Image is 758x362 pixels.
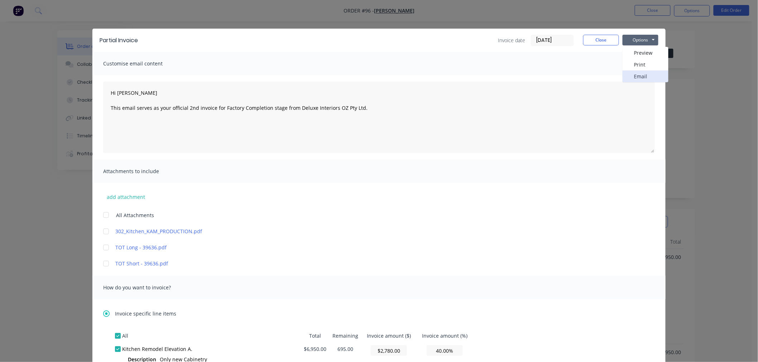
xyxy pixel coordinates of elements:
[116,211,154,219] span: All Attachments
[583,35,619,45] button: Close
[329,329,361,342] td: Remaining
[623,35,658,45] button: Options
[100,36,138,45] div: Partial Invoice
[115,228,622,235] a: 302_Kitchen_KAM_PRODUCTION.pdf
[122,345,301,353] div: Kitchen Remodel Elevation A.
[115,260,622,267] a: TOT Short - 39636.pdf
[103,166,182,176] span: Attachments to include
[427,345,463,356] input: 0.00%
[103,59,182,69] span: Customise email content
[623,70,668,82] button: Email
[371,345,407,356] input: $0
[417,329,473,342] td: Invoice amount (%)
[498,36,525,44] span: Invoice date
[103,283,182,293] span: How do you want to invoice?
[115,310,176,317] span: Invoice specific line items
[623,59,668,70] button: Print
[103,191,149,202] button: add attachment
[122,329,301,342] td: All
[103,82,655,153] textarea: Hi [PERSON_NAME] This email serves as your official 2nd invoice for Factory Completion stage from...
[623,47,668,59] button: Preview
[115,244,622,251] a: TOT Long - 39636.pdf
[361,329,416,342] td: Invoice amount ($)
[301,329,330,342] td: Total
